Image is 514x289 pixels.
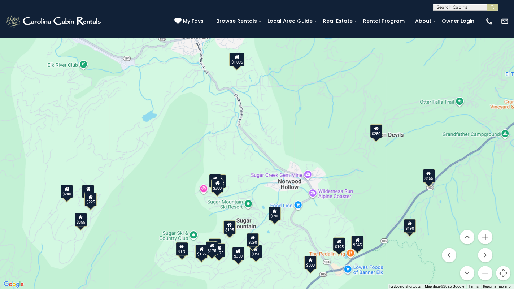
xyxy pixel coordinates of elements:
img: phone-regular-white.png [485,17,493,25]
button: Move left [442,248,456,262]
button: Move up [460,230,474,244]
a: About [411,16,435,27]
a: Rental Program [360,16,408,27]
div: $195 [333,237,345,251]
img: mail-regular-white.png [501,17,509,25]
a: Browse Rentals [213,16,261,27]
div: $190 [404,219,416,233]
button: Move right [478,248,492,262]
a: Real Estate [319,16,356,27]
div: $155 [423,169,435,183]
a: Local Area Guide [264,16,316,27]
span: My Favs [183,17,204,25]
img: White-1-2.png [5,14,103,29]
button: Zoom in [478,230,492,244]
a: My Favs [174,17,205,25]
a: Owner Login [438,16,478,27]
div: $250 [370,124,382,138]
div: $345 [351,236,363,249]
